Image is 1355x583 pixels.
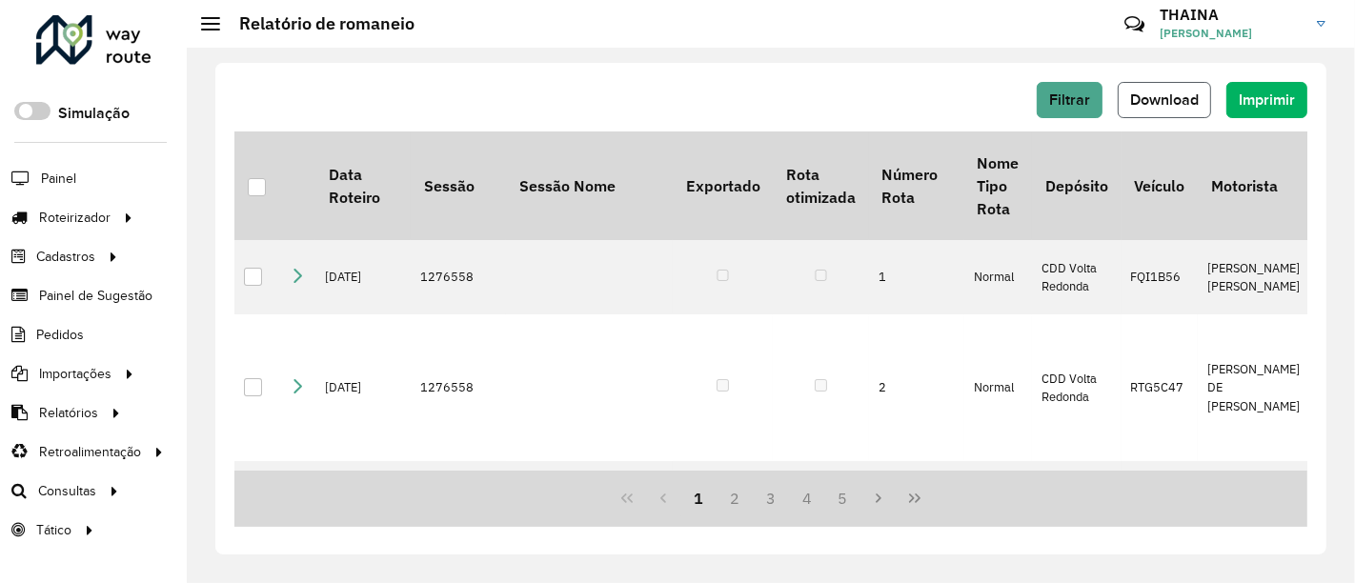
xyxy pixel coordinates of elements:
button: 2 [717,480,753,516]
button: 3 [753,480,789,516]
td: RTG5C47 [1122,314,1198,461]
button: 5 [825,480,861,516]
button: Download [1118,82,1211,118]
td: 1276558 [411,461,506,535]
span: Painel [41,169,76,189]
th: Motorista [1198,131,1310,240]
td: 1276558 [411,240,506,314]
th: Sessão Nome [506,131,673,240]
button: Filtrar [1037,82,1102,118]
td: Normal [964,314,1032,461]
span: Consultas [38,481,96,501]
span: Pedidos [36,325,84,345]
button: Imprimir [1226,82,1307,118]
button: 1 [681,480,718,516]
span: Painel de Sugestão [39,286,152,306]
label: Simulação [58,102,130,125]
a: Contato Rápido [1114,4,1155,45]
td: FQI1B56 [1122,240,1198,314]
td: 2 [869,314,964,461]
th: Veículo [1122,131,1198,240]
td: [PERSON_NAME] DE [PERSON_NAME] [1198,314,1310,461]
th: Sessão [411,131,506,240]
span: Download [1130,91,1199,108]
td: CDD Volta Redonda [1032,240,1121,314]
td: CDD Volta Redonda [1032,314,1121,461]
th: Rota otimizada [773,131,868,240]
td: 1276558 [411,314,506,461]
span: Retroalimentação [39,442,141,462]
span: Roteirizador [39,208,111,228]
td: [DATE] [315,314,411,461]
td: Normal [964,461,1032,535]
td: Normal [964,240,1032,314]
td: 3 [869,461,964,535]
th: Nome Tipo Rota [964,131,1032,240]
span: Relatórios [39,403,98,423]
h2: Relatório de romaneio [220,13,415,34]
span: Cadastros [36,247,95,267]
td: [DATE] [315,461,411,535]
td: [PERSON_NAME] [PERSON_NAME] [1198,240,1310,314]
td: 1 [869,240,964,314]
button: 4 [789,480,825,516]
th: Depósito [1032,131,1121,240]
span: Imprimir [1239,91,1295,108]
button: Next Page [860,480,897,516]
h3: THAINA [1160,6,1303,24]
span: Filtrar [1049,91,1090,108]
button: Last Page [897,480,933,516]
span: Tático [36,520,71,540]
span: Importações [39,364,111,384]
th: Número Rota [869,131,964,240]
td: [DATE] [315,240,411,314]
td: [PERSON_NAME] [1198,461,1310,535]
th: Exportado [673,131,773,240]
td: RTI5A95 [1122,461,1198,535]
span: [PERSON_NAME] [1160,25,1303,42]
td: CDD Volta Redonda [1032,461,1121,535]
th: Data Roteiro [315,131,411,240]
